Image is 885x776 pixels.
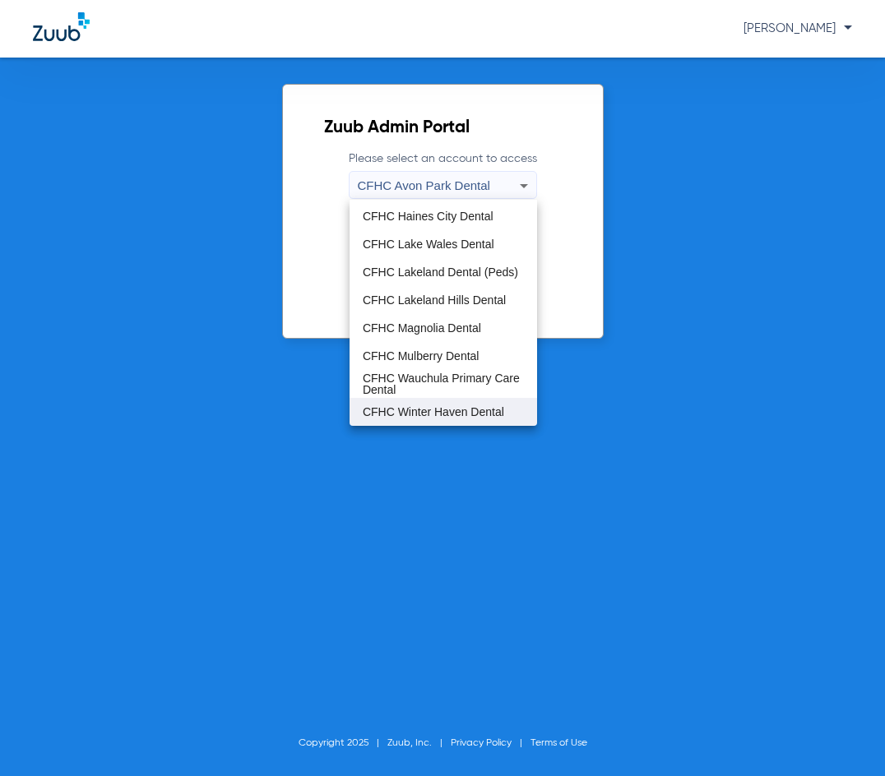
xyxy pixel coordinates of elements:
span: CFHC Lake Wales Dental [363,238,494,250]
span: CFHC Mulberry Dental [363,350,480,362]
span: CFHC Lakeland Dental (Peds) [363,266,518,278]
span: CFHC Wauchula Primary Care Dental [363,372,524,395]
iframe: Chat Widget [803,697,885,776]
span: CFHC Magnolia Dental [363,322,481,334]
span: CFHC Haines City Dental [363,210,493,222]
span: CFHC Winter Haven Dental [363,406,504,418]
span: CFHC Lakeland Hills Dental [363,294,506,306]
